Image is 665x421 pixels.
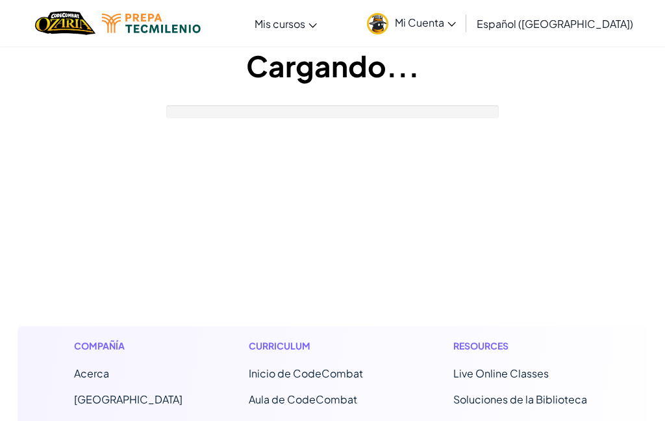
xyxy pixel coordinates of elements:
a: [GEOGRAPHIC_DATA] [74,392,182,406]
a: Mi Cuenta [360,3,462,44]
a: Ozaria by CodeCombat logo [35,10,95,36]
a: Soluciones de la Biblioteca [453,392,587,406]
span: Mi Cuenta [395,16,456,29]
h1: Resources [453,339,592,353]
h1: Curriculum [249,339,387,353]
a: Live Online Classes [453,366,549,380]
a: Acerca [74,366,109,380]
span: Mis cursos [255,17,305,31]
a: Español ([GEOGRAPHIC_DATA]) [470,6,640,41]
a: Aula de CodeCombat [249,392,357,406]
h1: Compañía [74,339,182,353]
span: Inicio de CodeCombat [249,366,363,380]
span: Español ([GEOGRAPHIC_DATA]) [477,17,633,31]
a: Mis cursos [248,6,323,41]
img: Home [35,10,95,36]
img: avatar [367,13,388,34]
img: Tecmilenio logo [102,14,201,33]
